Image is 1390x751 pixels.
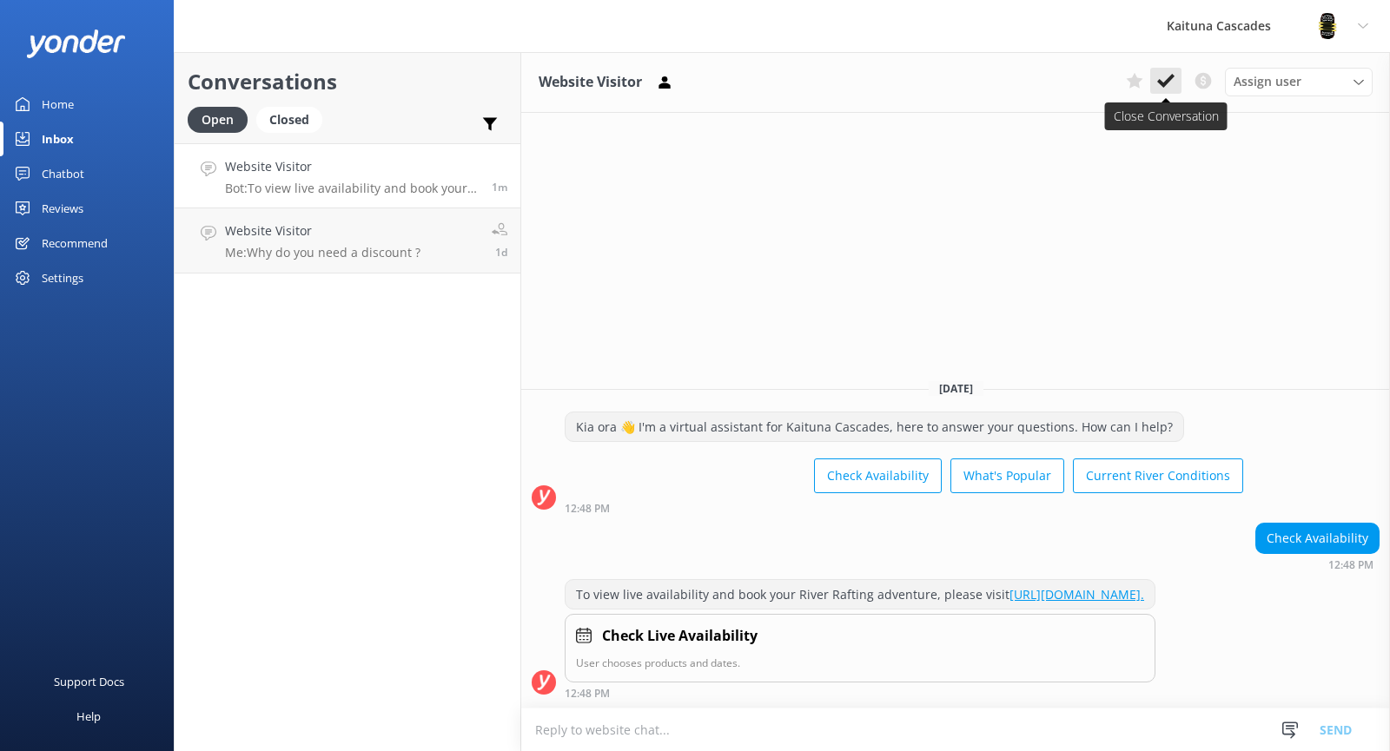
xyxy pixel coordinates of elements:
p: User chooses products and dates. [576,655,1144,671]
h4: Website Visitor [225,157,479,176]
div: Kia ora 👋 I'm a virtual assistant for Kaituna Cascades, here to answer your questions. How can I ... [566,412,1183,442]
div: Settings [42,260,83,295]
span: Sep 26 2025 12:48pm (UTC +12:00) Pacific/Auckland [492,180,507,194]
a: Website VisitorMe:Why do you need a discount ?1d [175,208,520,273]
div: Help [76,699,101,734]
div: Recommend [42,226,108,260]
div: Support Docs [54,664,124,699]
img: 802-1755650174.png [1314,13,1340,39]
a: Website VisitorBot:To view live availability and book your River Rafting adventure, please visit ... [175,143,520,208]
a: Open [188,109,256,128]
div: Open [188,107,248,133]
div: Sep 26 2025 12:48pm (UTC +12:00) Pacific/Auckland [1255,558,1380,570]
button: Check Availability [814,458,942,493]
div: Inbox [42,122,74,156]
span: [DATE] [929,381,983,396]
img: yonder-white-logo.png [26,30,126,58]
span: Sep 24 2025 07:48pm (UTC +12:00) Pacific/Auckland [495,245,507,260]
div: Check Availability [1256,524,1379,553]
div: To view live availability and book your River Rafting adventure, please visit [566,580,1155,609]
div: Home [42,87,74,122]
h4: Website Visitor [225,221,420,240]
div: Assign User [1225,68,1373,96]
a: [URL][DOMAIN_NAME]. [1009,586,1144,603]
a: Closed [256,109,331,128]
p: Bot: To view live availability and book your River Rafting adventure, please visit [URL][DOMAIN_N... [225,181,479,196]
button: Current River Conditions [1073,458,1243,493]
h3: Website Visitor [539,71,642,94]
span: Assign user [1234,72,1301,91]
strong: 12:48 PM [565,504,610,514]
button: What's Popular [950,458,1064,493]
div: Sep 26 2025 12:48pm (UTC +12:00) Pacific/Auckland [565,687,1155,699]
strong: 12:48 PM [1328,560,1373,570]
div: Chatbot [42,156,84,191]
div: Reviews [42,191,83,226]
strong: 12:48 PM [565,688,610,699]
h2: Conversations [188,65,507,98]
div: Sep 26 2025 12:48pm (UTC +12:00) Pacific/Auckland [565,502,1243,514]
p: Me: Why do you need a discount ? [225,245,420,260]
h4: Check Live Availability [602,625,758,648]
div: Closed [256,107,322,133]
